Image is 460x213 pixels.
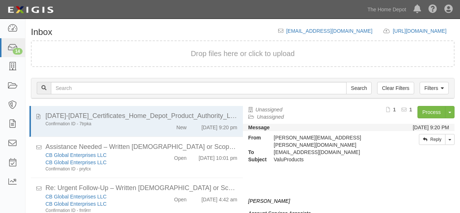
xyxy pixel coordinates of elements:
strong: To [243,149,268,156]
strong: Subject [243,156,268,163]
div: Open [174,151,187,162]
div: New [176,121,187,131]
a: CB Global Enterprises LLC [45,152,107,158]
i: Help Center - Complianz [428,5,437,14]
div: Confirmation ID - pryfcx [45,166,153,172]
div: [DATE] 4:42 am [201,193,237,203]
input: Search [51,82,347,94]
div: [DATE] 9:20 pm [201,121,237,131]
a: Filters [420,82,449,94]
input: Search [346,82,372,94]
b: 1 [393,107,396,113]
a: [URL][DOMAIN_NAME] [393,28,455,34]
strong: From [243,134,268,141]
i: [PERSON_NAME] [248,198,290,204]
div: Open [174,193,187,203]
div: Confirmation ID - 7trpka [45,121,153,127]
div: [PERSON_NAME][EMAIL_ADDRESS][PERSON_NAME][DOMAIN_NAME] [268,134,396,149]
a: CB Global Enterprises LLC [45,201,107,207]
div: Re: Urgent Follow-Up – Written Contract or Scope of Work Needed for COI [45,184,237,193]
button: Drop files here or click to upload [191,48,295,59]
div: [DATE] 10:01 pm [199,151,237,162]
a: Reply [419,134,445,145]
a: Unassigned [256,107,283,113]
h1: Inbox [31,27,52,37]
div: 2025-2026_Certificates_Home_Depot_Product_Authority_LLC-ValuProducts.pdf [45,111,237,121]
div: Assistance Needed – Written Contract or Scope of Work for COI (Home Depot Onboarding) [45,142,237,152]
a: Unassigned [257,114,284,120]
a: Clear Filters [377,82,414,94]
a: Process [417,106,445,118]
div: inbox@thdmerchandising.complianz.com [268,149,396,156]
a: The Home Depot [364,2,410,17]
div: [DATE] 9:20 PM [413,124,449,131]
strong: Message [248,125,270,130]
b: 1 [409,107,412,113]
img: logo-5460c22ac91f19d4615b14bd174203de0afe785f0fc80cf4dbbc73dc1793850b.png [5,3,56,16]
div: 14 [13,48,23,55]
a: [EMAIL_ADDRESS][DOMAIN_NAME] [286,28,372,34]
a: CB Global Enterprises LLC [45,159,107,165]
div: ValuProducts [268,156,396,163]
a: CB Global Enterprises LLC [45,194,107,200]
